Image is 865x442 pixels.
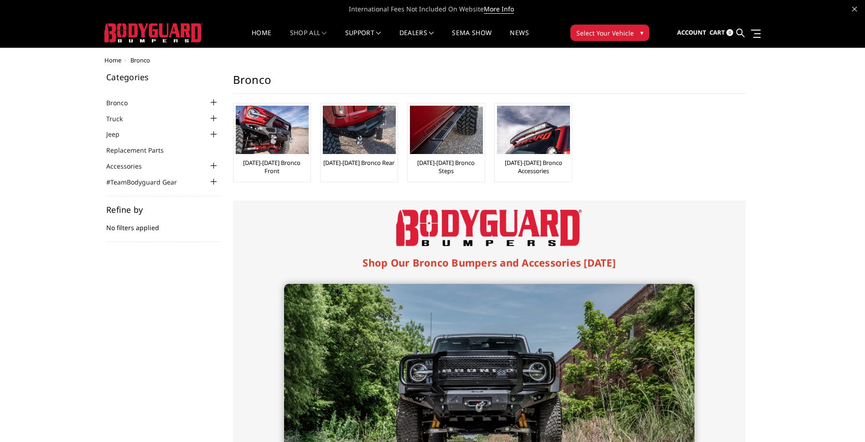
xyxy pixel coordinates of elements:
[104,56,121,64] a: Home
[345,30,381,47] a: Support
[410,159,482,175] a: [DATE]-[DATE] Bronco Steps
[710,21,733,45] a: Cart 0
[510,30,528,47] a: News
[106,98,139,108] a: Bronco
[677,28,706,36] span: Account
[106,177,188,187] a: #TeamBodyguard Gear
[106,73,219,81] h5: Categories
[576,28,634,38] span: Select Your Vehicle
[570,25,649,41] button: Select Your Vehicle
[323,159,394,167] a: [DATE]-[DATE] Bronco Rear
[106,114,134,123] a: Truck
[710,28,725,36] span: Cart
[726,29,733,36] span: 0
[106,161,153,171] a: Accessories
[290,30,327,47] a: shop all
[252,30,271,47] a: Home
[106,129,131,139] a: Jeep
[452,30,492,47] a: SEMA Show
[236,159,308,175] a: [DATE]-[DATE] Bronco Front
[106,145,175,155] a: Replacement Parts
[640,28,643,37] span: ▾
[233,73,746,94] h1: Bronco
[677,21,706,45] a: Account
[130,56,150,64] span: Bronco
[106,206,219,214] h5: Refine by
[399,30,434,47] a: Dealers
[484,5,514,14] a: More Info
[284,255,694,270] h1: Shop Our Bronco Bumpers and Accessories [DATE]
[106,206,219,242] div: No filters applied
[396,210,582,246] img: Bodyguard Bumpers Logo
[104,23,202,42] img: BODYGUARD BUMPERS
[497,159,570,175] a: [DATE]-[DATE] Bronco Accessories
